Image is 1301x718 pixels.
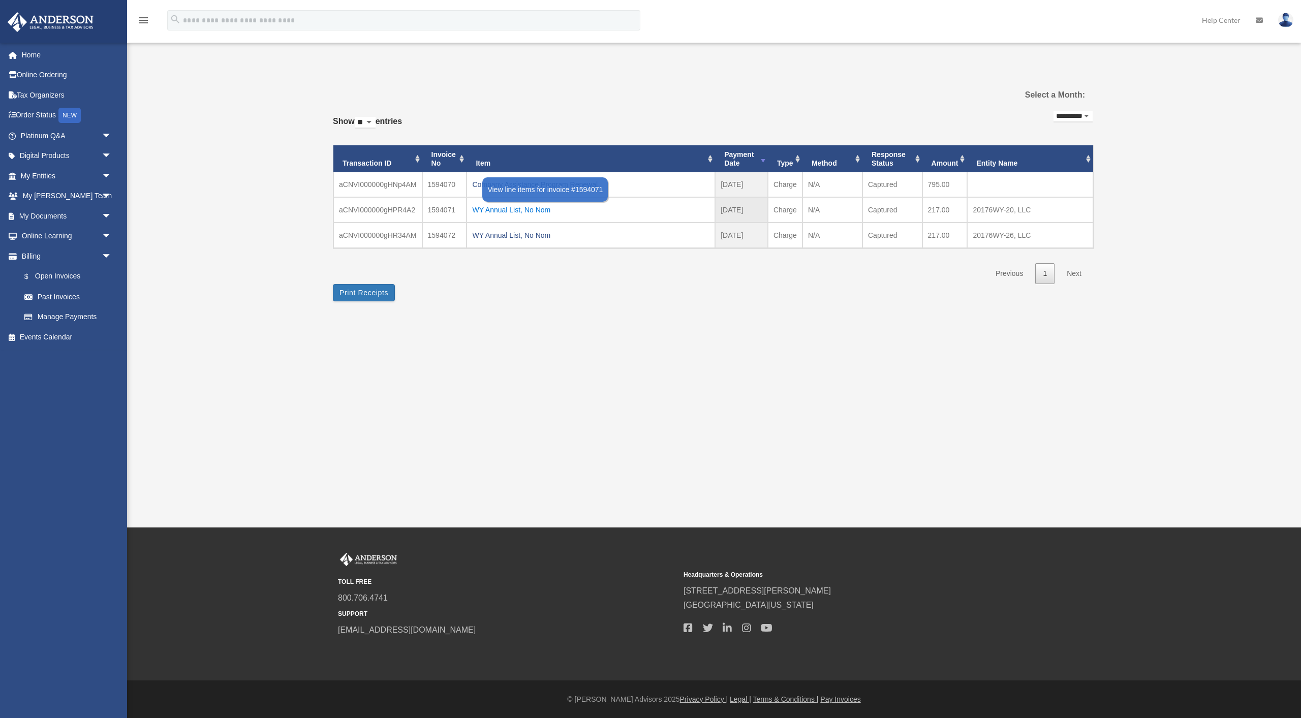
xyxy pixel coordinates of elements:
[422,145,467,173] th: Invoice No: activate to sort column ascending
[820,695,860,703] a: Pay Invoices
[338,577,676,587] small: TOLL FREE
[338,626,476,634] a: [EMAIL_ADDRESS][DOMAIN_NAME]
[170,14,181,25] i: search
[862,172,922,197] td: Captured
[802,172,862,197] td: N/A
[14,307,127,327] a: Manage Payments
[7,105,127,126] a: Order StatusNEW
[922,145,968,173] th: Amount: activate to sort column ascending
[715,172,768,197] td: [DATE]
[684,570,1022,580] small: Headquarters & Operations
[7,166,127,186] a: My Entitiesarrow_drop_down
[5,12,97,32] img: Anderson Advisors Platinum Portal
[102,226,122,247] span: arrow_drop_down
[127,693,1301,706] div: © [PERSON_NAME] Advisors 2025
[355,117,376,129] select: Showentries
[862,197,922,223] td: Captured
[7,206,127,226] a: My Documentsarrow_drop_down
[684,601,814,609] a: [GEOGRAPHIC_DATA][US_STATE]
[768,197,802,223] td: Charge
[1059,263,1089,284] a: Next
[102,186,122,207] span: arrow_drop_down
[58,108,81,123] div: NEW
[7,226,127,246] a: Online Learningarrow_drop_down
[333,223,422,248] td: aCNVI000000gHR34AM
[422,197,467,223] td: 1594071
[467,145,715,173] th: Item: activate to sort column ascending
[967,197,1093,223] td: 20176WY-20, LLC
[802,223,862,248] td: N/A
[30,270,35,283] span: $
[472,228,709,242] div: WY Annual List, No Nom
[730,695,751,703] a: Legal |
[680,695,728,703] a: Privacy Policy |
[333,172,422,197] td: aCNVI000000gHNp4AM
[715,223,768,248] td: [DATE]
[7,146,127,166] a: Digital Productsarrow_drop_down
[7,186,127,206] a: My [PERSON_NAME] Teamarrow_drop_down
[768,145,802,173] th: Type: activate to sort column ascending
[7,126,127,146] a: Platinum Q&Aarrow_drop_down
[768,172,802,197] td: Charge
[7,45,127,65] a: Home
[802,197,862,223] td: N/A
[7,246,127,266] a: Billingarrow_drop_down
[715,197,768,223] td: [DATE]
[862,145,922,173] th: Response Status: activate to sort column ascending
[7,327,127,347] a: Events Calendar
[333,145,422,173] th: Transaction ID: activate to sort column ascending
[7,65,127,85] a: Online Ordering
[137,14,149,26] i: menu
[333,284,395,301] button: Print Receipts
[472,177,709,192] div: Company Assistance Program Renewal
[422,223,467,248] td: 1594072
[137,18,149,26] a: menu
[102,126,122,146] span: arrow_drop_down
[967,145,1093,173] th: Entity Name: activate to sort column ascending
[988,263,1031,284] a: Previous
[102,246,122,267] span: arrow_drop_down
[102,206,122,227] span: arrow_drop_down
[802,145,862,173] th: Method: activate to sort column ascending
[922,172,968,197] td: 795.00
[333,114,402,139] label: Show entries
[967,223,1093,248] td: 20176WY-26, LLC
[422,172,467,197] td: 1594070
[333,197,422,223] td: aCNVI000000gHPR4A2
[338,553,399,566] img: Anderson Advisors Platinum Portal
[338,609,676,619] small: SUPPORT
[472,203,709,217] div: WY Annual List, No Nom
[102,146,122,167] span: arrow_drop_down
[102,166,122,186] span: arrow_drop_down
[7,85,127,105] a: Tax Organizers
[1278,13,1293,27] img: User Pic
[862,223,922,248] td: Captured
[974,88,1085,102] label: Select a Month:
[753,695,819,703] a: Terms & Conditions |
[1035,263,1055,284] a: 1
[338,594,388,602] a: 800.706.4741
[14,287,122,307] a: Past Invoices
[14,266,127,287] a: $Open Invoices
[684,586,831,595] a: [STREET_ADDRESS][PERSON_NAME]
[922,223,968,248] td: 217.00
[922,197,968,223] td: 217.00
[768,223,802,248] td: Charge
[715,145,768,173] th: Payment Date: activate to sort column ascending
